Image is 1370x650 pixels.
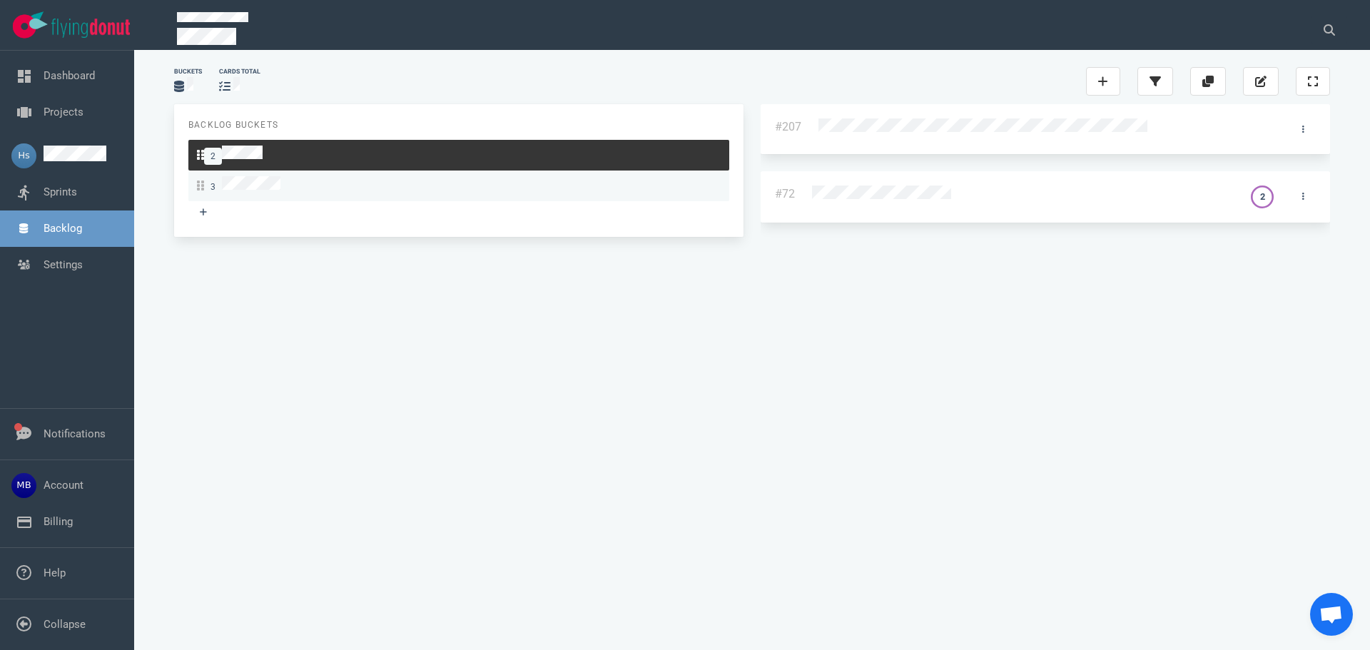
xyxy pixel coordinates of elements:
[44,186,77,198] a: Sprints
[44,222,82,235] a: Backlog
[188,140,729,171] a: 2
[44,515,73,528] a: Billing
[188,171,729,201] a: 3
[775,187,795,200] a: #72
[1310,593,1353,636] a: Open de chat
[1260,190,1265,203] div: 2
[204,148,222,165] span: 2
[188,118,729,131] p: Backlog Buckets
[204,178,222,195] span: 3
[219,67,260,76] div: cards total
[51,19,130,38] img: Flying Donut text logo
[174,67,202,76] div: Buckets
[44,567,66,579] a: Help
[44,427,106,440] a: Notifications
[44,106,83,118] a: Projects
[775,120,801,133] a: #207
[44,618,86,631] a: Collapse
[44,258,83,271] a: Settings
[44,69,95,82] a: Dashboard
[44,479,83,492] a: Account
